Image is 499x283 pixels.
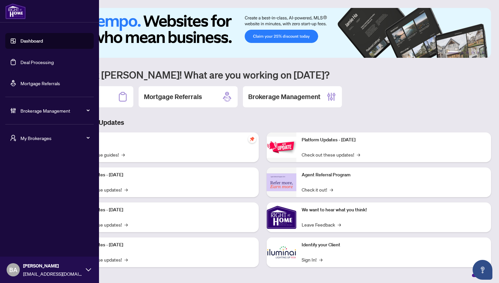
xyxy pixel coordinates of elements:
[471,51,474,54] button: 4
[20,59,54,65] a: Deal Processing
[357,151,360,158] span: →
[34,118,491,127] h3: Brokerage & Industry Updates
[23,270,83,277] span: [EMAIL_ADDRESS][DOMAIN_NAME]
[330,186,333,193] span: →
[338,221,341,228] span: →
[9,265,17,274] span: BA
[121,151,125,158] span: →
[302,256,322,263] a: Sign In!→
[302,241,486,249] p: Identify your Client
[69,136,253,144] p: Self-Help
[124,256,128,263] span: →
[20,134,89,142] span: My Brokerages
[302,221,341,228] a: Leave Feedback→
[482,51,484,54] button: 6
[34,8,491,58] img: Slide 0
[124,221,128,228] span: →
[69,171,253,179] p: Platform Updates - [DATE]
[69,241,253,249] p: Platform Updates - [DATE]
[319,256,322,263] span: →
[302,151,360,158] a: Check out these updates!→
[248,135,256,143] span: pushpin
[302,186,333,193] a: Check it out!→
[23,262,83,269] span: [PERSON_NAME]
[461,51,463,54] button: 2
[20,107,89,114] span: Brokerage Management
[248,92,320,101] h2: Brokerage Management
[267,173,296,192] img: Agent Referral Program
[477,51,479,54] button: 5
[10,135,17,141] span: user-switch
[267,237,296,267] img: Identify your Client
[34,68,491,81] h1: Welcome back [PERSON_NAME]! What are you working on [DATE]?
[5,3,26,19] img: logo
[302,206,486,214] p: We want to hear what you think!
[144,92,202,101] h2: Mortgage Referrals
[473,260,492,280] button: Open asap
[267,137,296,158] img: Platform Updates - June 23, 2025
[124,186,128,193] span: →
[20,38,43,44] a: Dashboard
[69,206,253,214] p: Platform Updates - [DATE]
[466,51,469,54] button: 3
[302,171,486,179] p: Agent Referral Program
[448,51,458,54] button: 1
[267,202,296,232] img: We want to hear what you think!
[302,136,486,144] p: Platform Updates - [DATE]
[20,80,60,86] a: Mortgage Referrals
